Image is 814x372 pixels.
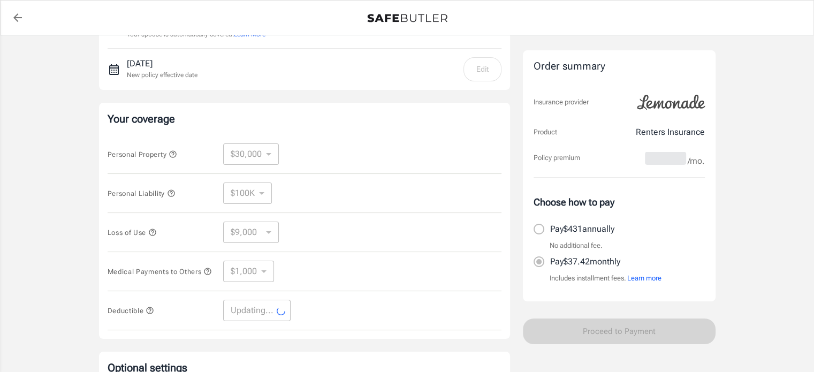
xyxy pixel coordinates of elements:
[108,148,177,161] button: Personal Property
[550,223,614,236] p: Pay $431 annually
[367,14,447,22] img: Back to quotes
[127,70,197,80] p: New policy effective date
[7,7,28,28] a: back to quotes
[550,240,603,251] p: No additional fee.
[627,273,661,284] button: Learn more
[534,59,705,74] div: Order summary
[108,226,157,239] button: Loss of Use
[108,268,212,276] span: Medical Payments to Others
[534,127,557,138] p: Product
[534,195,705,209] p: Choose how to pay
[534,97,589,108] p: Insurance provider
[631,87,711,117] img: Lemonade
[108,111,501,126] p: Your coverage
[550,273,661,284] p: Includes installment fees.
[108,304,155,317] button: Deductible
[108,187,176,200] button: Personal Liability
[108,265,212,278] button: Medical Payments to Others
[108,229,157,237] span: Loss of Use
[108,150,177,158] span: Personal Property
[688,154,705,169] span: /mo.
[108,189,176,198] span: Personal Liability
[550,255,620,268] p: Pay $37.42 monthly
[108,307,155,315] span: Deductible
[127,57,197,70] p: [DATE]
[636,126,705,139] p: Renters Insurance
[108,63,120,76] svg: New policy start date
[534,153,580,163] p: Policy premium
